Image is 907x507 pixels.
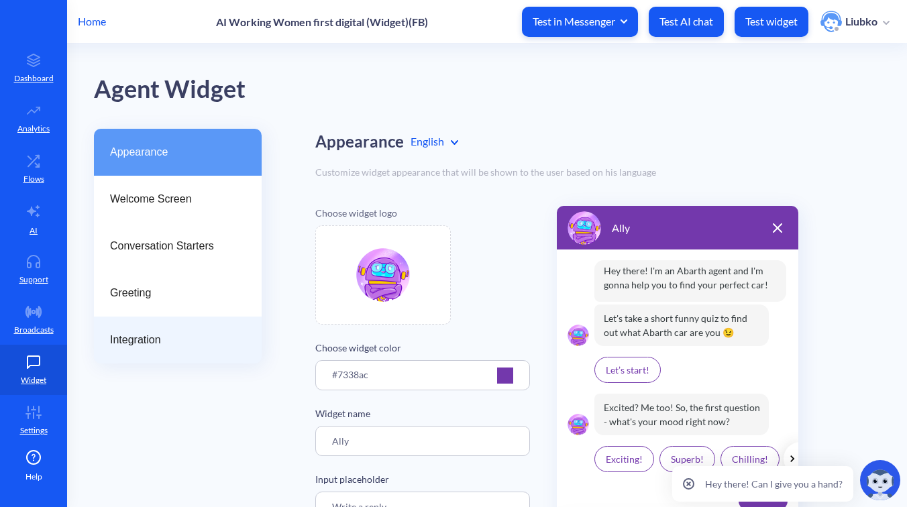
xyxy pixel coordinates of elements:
[845,14,877,29] p: Liubko
[20,425,48,437] p: Settings
[649,7,724,37] button: Test AI chat
[860,460,900,500] img: copilot-icon.svg
[94,70,907,109] div: Agent Widget
[568,211,601,245] img: logo
[23,173,44,185] p: Flows
[705,477,843,491] p: Hey there! Can I give you a hand?
[94,176,262,223] a: Welcome Screen
[568,325,589,346] img: logo
[14,324,54,336] p: Broadcasts
[315,132,404,152] h2: Appearance
[110,238,235,254] span: Conversation Starters
[659,15,713,28] p: Test AI chat
[594,446,654,472] p: Exciting!
[659,446,715,472] p: Superb!
[332,368,368,382] p: #7338ac
[315,426,530,456] input: Agent
[110,144,235,160] span: Appearance
[568,414,589,435] img: logo
[14,72,54,84] p: Dashboard
[612,220,630,236] p: Ally
[30,225,38,237] p: AI
[19,274,48,286] p: Support
[94,129,262,176] a: Appearance
[814,9,896,34] button: user photoLiubko
[110,332,235,348] span: Integration
[721,446,780,472] p: Chilling!
[315,406,530,420] p: Widget name
[21,374,46,386] p: Widget
[315,206,530,220] p: Choose widget logo
[594,304,769,346] p: Let's take a short funny quiz to find out what Abarth car are you 😉
[25,471,42,483] span: Help
[216,15,428,28] p: AI Working Women first digital (Widget)(FB)
[522,7,638,37] button: Test in Messenger
[110,285,235,301] span: Greeting
[110,191,235,207] span: Welcome Screen
[94,270,262,317] a: Greeting
[356,248,410,302] img: file
[315,341,530,355] p: Choose widget color
[17,123,50,135] p: Analytics
[735,7,808,37] button: Test widget
[94,317,262,363] a: Integration
[594,394,769,435] p: Excited? Me too! So, the first question - what's your mood right now?
[411,133,458,150] div: English
[594,260,786,302] p: Hey there! I'm an Abarth agent and I'm gonna help you to find your perfect car!
[745,15,798,28] p: Test widget
[78,13,106,30] p: Home
[533,14,627,29] span: Test in Messenger
[820,11,842,32] img: user photo
[315,472,530,486] p: Input placeholder
[315,165,880,179] div: Customize widget appearance that will be shown to the user based on his language
[94,223,262,270] a: Conversation Starters
[594,357,661,383] p: Let’s start!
